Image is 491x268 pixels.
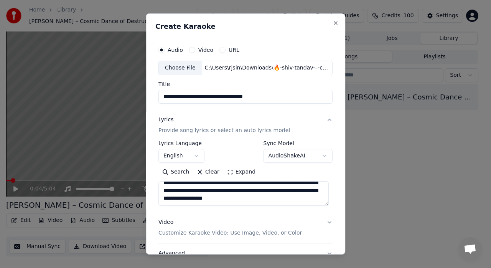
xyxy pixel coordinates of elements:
button: LyricsProvide song lyrics or select an auto lyrics model [158,110,333,141]
button: Search [158,166,193,178]
div: LyricsProvide song lyrics or select an auto lyrics model [158,141,333,212]
label: Audio [168,47,183,53]
label: Video [198,47,213,53]
button: Expand [223,166,259,178]
button: Clear [193,166,223,178]
div: C:\Users\rjsin\Downloads\🔥-shiv-tandav-–-cosmic-dance-of-destruction.mp3 [202,64,332,72]
button: Advanced [158,243,333,263]
label: Lyrics Language [158,141,204,146]
label: Sync Model [264,141,333,146]
div: Lyrics [158,116,173,124]
p: Provide song lyrics or select an auto lyrics model [158,127,290,134]
label: URL [229,47,239,53]
p: Customize Karaoke Video: Use Image, Video, or Color [158,229,302,237]
button: VideoCustomize Karaoke Video: Use Image, Video, or Color [158,212,333,243]
label: Title [158,81,333,87]
h2: Create Karaoke [155,23,336,30]
div: Video [158,218,302,237]
div: Choose File [159,61,202,75]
